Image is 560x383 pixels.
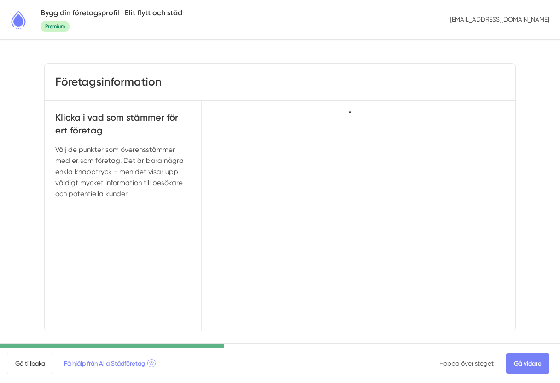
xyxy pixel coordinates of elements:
[506,353,549,374] a: Gå vidare
[55,74,162,90] h3: Företagsinformation
[55,111,191,144] h4: Klicka i vad som stämmer för ert företag
[55,144,191,200] p: Välj de punkter som överensstämmer med er som företag. Det är bara några enkla knapptryck - men d...
[7,353,53,374] a: Gå tillbaka
[41,7,182,19] h5: Bygg din företagsprofil | Elit flytt och städ
[7,8,30,31] img: Alla Städföretag
[64,359,156,368] span: Få hjälp från Alla Städföretag
[41,21,70,32] span: Premium
[439,360,494,367] a: Hoppa över steget
[447,12,553,27] p: [EMAIL_ADDRESS][DOMAIN_NAME]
